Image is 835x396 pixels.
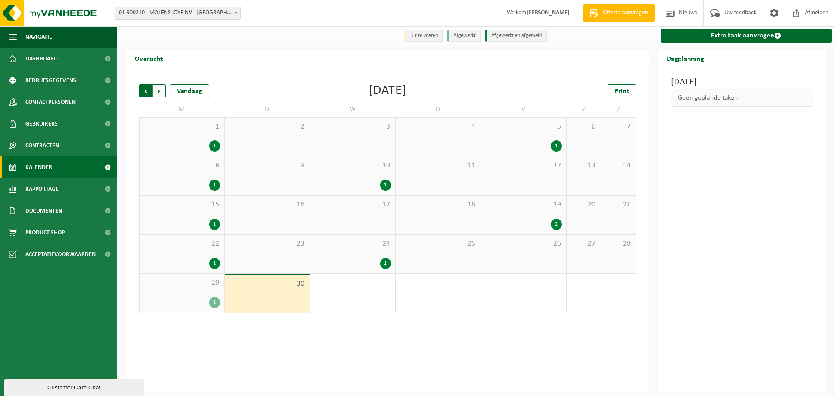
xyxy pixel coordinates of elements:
[485,122,562,132] span: 5
[229,161,306,170] span: 9
[615,88,629,95] span: Print
[400,239,477,249] span: 25
[115,7,240,19] span: 01-900210 - MOLENS JOYE NV - ROESELARE
[153,84,166,97] span: Volgende
[671,89,814,107] div: Geen geplande taken
[485,239,562,249] span: 26
[170,84,209,97] div: Vandaag
[25,70,76,91] span: Bedrijfsgegevens
[144,161,220,170] span: 8
[229,122,306,132] span: 2
[571,200,597,210] span: 20
[310,102,396,117] td: W
[25,200,62,222] span: Documenten
[396,102,481,117] td: D
[115,7,241,20] span: 01-900210 - MOLENS JOYE NV - ROESELARE
[404,30,443,42] li: Uit te voeren
[209,258,220,269] div: 1
[25,178,59,200] span: Rapportage
[380,180,391,191] div: 1
[400,122,477,132] span: 4
[314,200,391,210] span: 17
[400,161,477,170] span: 11
[526,10,570,16] strong: [PERSON_NAME]
[661,29,832,43] a: Extra taak aanvragen
[4,377,145,396] iframe: chat widget
[601,102,636,117] td: Z
[485,30,547,42] li: Afgewerkt en afgemeld
[25,48,58,70] span: Dashboard
[608,84,636,97] a: Print
[229,239,306,249] span: 23
[25,135,59,156] span: Contracten
[380,258,391,269] div: 1
[144,278,220,288] span: 29
[139,102,225,117] td: M
[25,243,96,265] span: Acceptatievoorwaarden
[144,122,220,132] span: 1
[25,156,52,178] span: Kalender
[139,84,152,97] span: Vorige
[400,200,477,210] span: 18
[25,26,52,48] span: Navigatie
[25,113,58,135] span: Gebruikers
[605,122,631,132] span: 7
[229,200,306,210] span: 16
[571,122,597,132] span: 6
[144,239,220,249] span: 22
[605,239,631,249] span: 28
[447,30,481,42] li: Afgewerkt
[209,140,220,152] div: 1
[485,161,562,170] span: 12
[144,200,220,210] span: 15
[571,161,597,170] span: 13
[209,297,220,308] div: 1
[567,102,601,117] td: Z
[551,219,562,230] div: 2
[314,239,391,249] span: 24
[25,222,65,243] span: Product Shop
[225,102,311,117] td: D
[671,76,814,89] h3: [DATE]
[209,180,220,191] div: 1
[583,4,655,22] a: Offerte aanvragen
[605,200,631,210] span: 21
[605,161,631,170] span: 14
[485,200,562,210] span: 19
[314,161,391,170] span: 10
[551,140,562,152] div: 1
[229,279,306,289] span: 30
[601,9,650,17] span: Offerte aanvragen
[126,50,172,67] h2: Overzicht
[571,239,597,249] span: 27
[314,122,391,132] span: 3
[481,102,567,117] td: V
[25,91,76,113] span: Contactpersonen
[658,50,713,67] h2: Dagplanning
[369,84,407,97] div: [DATE]
[209,219,220,230] div: 1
